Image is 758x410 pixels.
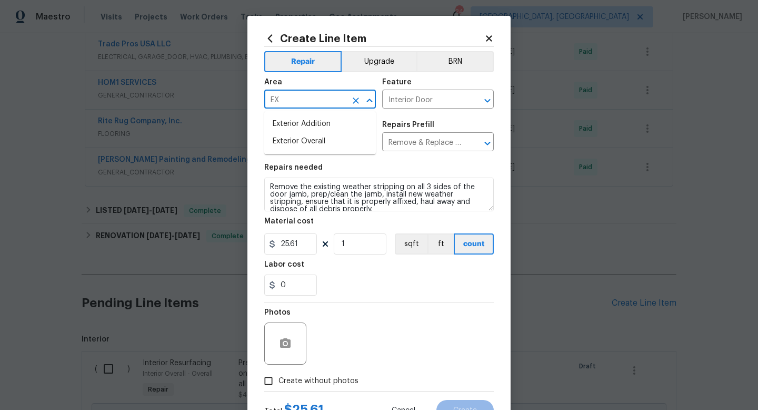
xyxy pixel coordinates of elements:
[264,164,323,171] h5: Repairs needed
[264,79,282,86] h5: Area
[264,261,304,268] h5: Labor cost
[427,233,454,255] button: ft
[264,218,314,225] h5: Material cost
[264,115,376,133] li: Exterior Addition
[264,309,291,316] h5: Photos
[348,93,363,108] button: Clear
[342,51,417,72] button: Upgrade
[278,376,358,387] span: Create without photos
[382,79,412,86] h5: Feature
[480,93,495,108] button: Open
[454,233,494,255] button: count
[264,33,484,44] h2: Create Line Item
[395,233,427,255] button: sqft
[480,136,495,151] button: Open
[264,133,376,150] li: Exterior Overall
[382,121,434,129] h5: Repairs Prefill
[362,93,377,108] button: Close
[416,51,494,72] button: BRN
[264,178,494,211] textarea: Remove the existing weather stripping on all 3 sides of the door jamb, prep/clean the jamb, insta...
[264,51,342,72] button: Repair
